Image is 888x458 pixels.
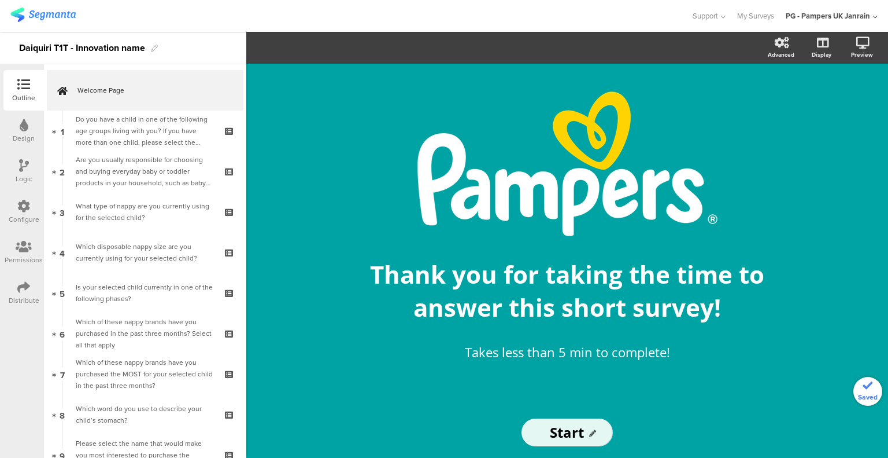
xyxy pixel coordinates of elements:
div: Configure [9,214,39,225]
div: Do you have a child in one of the following age groups living with you? If you have more than one... [76,113,214,148]
a: 7 Which of these nappy brands have you purchased the MOST for your selected child in the past thr... [47,354,243,394]
span: Welcome Page [77,85,225,96]
div: Are you usually responsible for choosing and buying everyday baby or toddler products in your hou... [76,154,214,189]
span: Saved [858,392,878,402]
a: 8 Which word do you use to describe your child’s stomach? [47,394,243,435]
div: Is your selected child currently in one of the following phases? [76,281,214,305]
div: Which of these nappy brands have you purchased the MOST for your selected child in the past three... [76,357,214,391]
div: What type of nappy are you currently using for the selected child? [76,200,214,223]
span: 3 [60,206,65,218]
div: Daiquiri T1T - Innovation name [19,39,145,57]
div: Permissions [5,255,43,265]
a: 5 Is your selected child currently in one of the following phases? [47,273,243,313]
p: Thank you for taking the time to answer this short survey! [353,258,781,324]
span: 7 [60,368,65,380]
div: Outline [12,93,35,103]
div: Logic [16,174,32,184]
div: Preview [851,50,873,59]
a: 6 Which of these nappy brands have you purchased in the past three months? Select all that apply [47,313,243,354]
div: Which word do you use to describe your child’s stomach? [76,403,214,426]
a: 3 What type of nappy are you currently using for the selected child? [47,192,243,232]
div: Display [812,50,831,59]
span: 5 [60,287,65,299]
span: 2 [60,165,65,178]
span: 8 [60,408,65,421]
span: 4 [60,246,65,259]
a: Welcome Page [47,70,243,111]
a: 1 Do you have a child in one of the following age groups living with you? If you have more than o... [47,111,243,151]
span: 1 [61,124,64,137]
p: Takes less than 5 min to complete! [365,343,769,362]
div: Design [13,133,35,144]
span: Support [693,10,718,21]
div: PG - Pampers UK Janrain [786,10,870,21]
span: 6 [60,327,65,340]
a: 2 Are you usually responsible for choosing and buying everyday baby or toddler products in your h... [47,151,243,192]
a: 4 Which disposable nappy size are you currently using for your selected child? [47,232,243,273]
input: Start [521,419,613,446]
div: Advanced [768,50,794,59]
div: Which disposable nappy size are you currently using for your selected child? [76,241,214,264]
div: Which of these nappy brands have you purchased in the past three months? Select all that apply [76,316,214,351]
img: segmanta logo [10,8,76,22]
div: Distribute [9,295,39,306]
